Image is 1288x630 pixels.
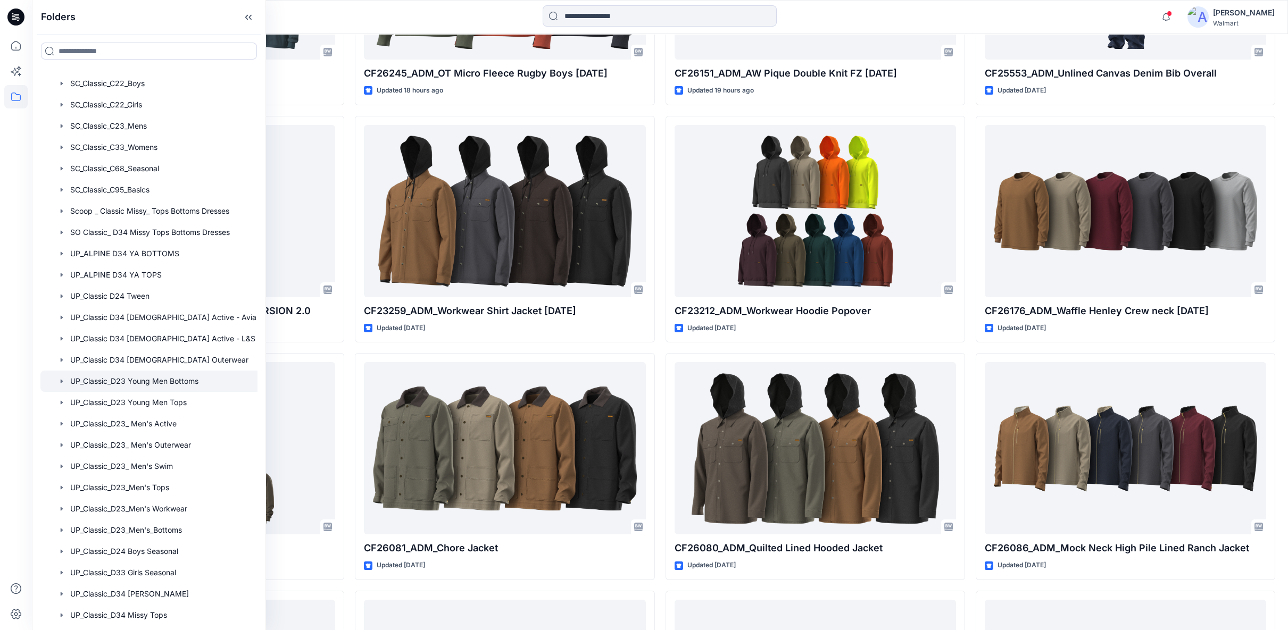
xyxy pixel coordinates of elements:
a: CF26176_ADM_Waffle Henley Crew neck 01OCT25 [985,125,1266,297]
div: [PERSON_NAME] [1213,6,1275,19]
p: CF26151_ADM_AW Pique Double Knit FZ [DATE] [675,66,956,81]
p: CF26176_ADM_Waffle Henley Crew neck [DATE] [985,304,1266,318]
p: Updated [DATE] [377,323,425,334]
p: Updated [DATE] [998,85,1046,96]
p: CF23212_ADM_Workwear Hoodie Popover [675,304,956,318]
a: CF26080_ADM_Quilted Lined Hooded Jacket [675,362,956,534]
p: CF23259_ADM_Workwear Shirt Jacket [DATE] [364,304,645,318]
a: CF23212_ADM_Workwear Hoodie Popover [675,125,956,297]
p: CF26245_ADM_OT Micro Fleece Rugby Boys [DATE] [364,66,645,81]
p: Updated [DATE] [998,323,1046,334]
p: CF26081_ADM_Chore Jacket [364,541,645,556]
p: Updated [DATE] [687,323,736,334]
p: CF26080_ADM_Quilted Lined Hooded Jacket [675,541,956,556]
p: Updated [DATE] [377,560,425,571]
a: CF26086_ADM_Mock Neck High Pile Lined Ranch Jacket [985,362,1266,534]
img: avatar [1187,6,1209,28]
p: Updated [DATE] [998,560,1046,571]
p: Updated 19 hours ago [687,85,754,96]
div: Walmart [1213,19,1275,27]
a: CF26081_ADM_Chore Jacket [364,362,645,534]
p: CF26086_ADM_Mock Neck High Pile Lined Ranch Jacket [985,541,1266,556]
p: CF25553_ADM_Unlined Canvas Denim Bib Overall [985,66,1266,81]
p: Updated 18 hours ago [377,85,443,96]
p: Updated [DATE] [687,560,736,571]
a: CF23259_ADM_Workwear Shirt Jacket 05OCT25 [364,125,645,297]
